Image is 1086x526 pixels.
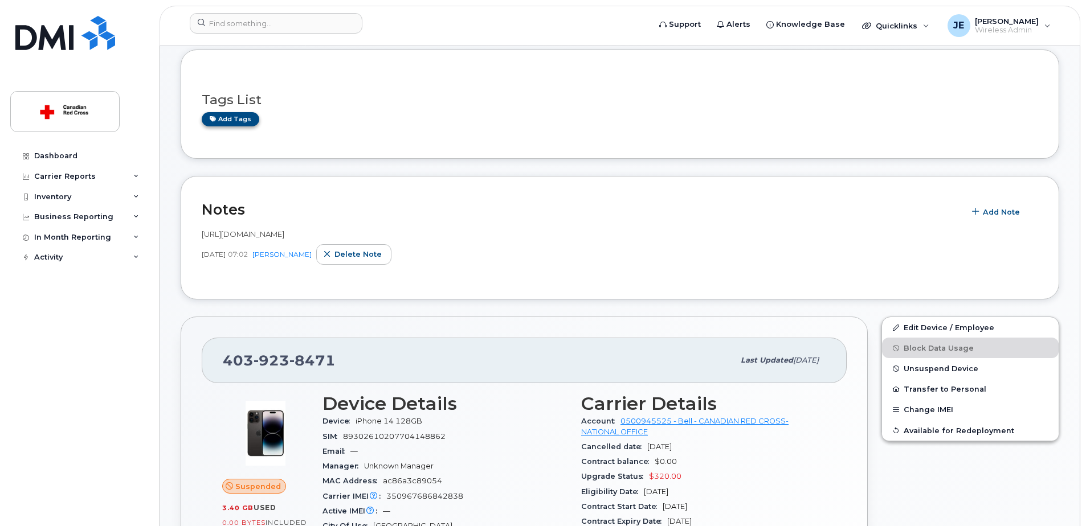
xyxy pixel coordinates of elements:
[581,457,655,466] span: Contract balance
[669,19,701,30] span: Support
[776,19,845,30] span: Knowledge Base
[202,201,959,218] h2: Notes
[322,492,386,500] span: Carrier IMEI
[975,17,1039,26] span: [PERSON_NAME]
[882,338,1059,358] button: Block Data Usage
[644,487,668,496] span: [DATE]
[793,356,819,364] span: [DATE]
[228,249,248,259] span: 07:02
[581,442,647,451] span: Cancelled date
[322,393,568,414] h3: Device Details
[223,352,336,369] span: 403
[649,472,681,480] span: $320.00
[322,462,364,470] span: Manager
[709,13,758,36] a: Alerts
[581,502,663,511] span: Contract Start Date
[202,93,1038,107] h3: Tags List
[953,19,964,32] span: JE
[741,356,793,364] span: Last updated
[581,417,620,425] span: Account
[940,14,1059,37] div: Javad Ebadi
[231,399,300,467] img: image20231002-3703462-njx0qo.jpeg
[758,13,853,36] a: Knowledge Base
[854,14,937,37] div: Quicklinks
[235,481,281,492] span: Suspended
[289,352,336,369] span: 8471
[202,229,284,239] span: [URL][DOMAIN_NAME]
[667,517,692,525] span: [DATE]
[364,462,434,470] span: Unknown Manager
[655,457,677,466] span: $0.00
[904,364,978,373] span: Unsuspend Device
[252,250,312,258] a: [PERSON_NAME]
[904,426,1014,434] span: Available for Redeployment
[882,379,1059,399] button: Transfer to Personal
[356,417,422,425] span: iPhone 14 128GB
[254,352,289,369] span: 923
[651,13,709,36] a: Support
[726,19,750,30] span: Alerts
[334,249,382,260] span: Delete note
[882,420,1059,441] button: Available for Redeployment
[202,112,259,126] a: Add tags
[663,502,687,511] span: [DATE]
[322,507,383,515] span: Active IMEI
[581,487,644,496] span: Eligibility Date
[322,447,350,455] span: Email
[343,432,446,441] span: 89302610207704148862
[350,447,358,455] span: —
[882,399,1059,420] button: Change IMEI
[190,13,362,34] input: Find something...
[383,507,390,515] span: —
[965,202,1030,222] button: Add Note
[581,517,667,525] span: Contract Expiry Date
[202,249,226,259] span: [DATE]
[316,244,391,265] button: Delete note
[254,503,276,512] span: used
[882,358,1059,379] button: Unsuspend Device
[581,393,826,414] h3: Carrier Details
[876,21,917,30] span: Quicklinks
[983,207,1020,217] span: Add Note
[386,492,463,500] span: 350967686842838
[882,317,1059,338] a: Edit Device / Employee
[322,476,383,485] span: MAC Address
[975,26,1039,35] span: Wireless Admin
[322,432,343,441] span: SIM
[581,417,789,435] a: 0500945525 - Bell - CANADIAN RED CROSS- NATIONAL OFFICE
[383,476,442,485] span: ac86a3c89054
[322,417,356,425] span: Device
[581,472,649,480] span: Upgrade Status
[222,504,254,512] span: 3.40 GB
[647,442,672,451] span: [DATE]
